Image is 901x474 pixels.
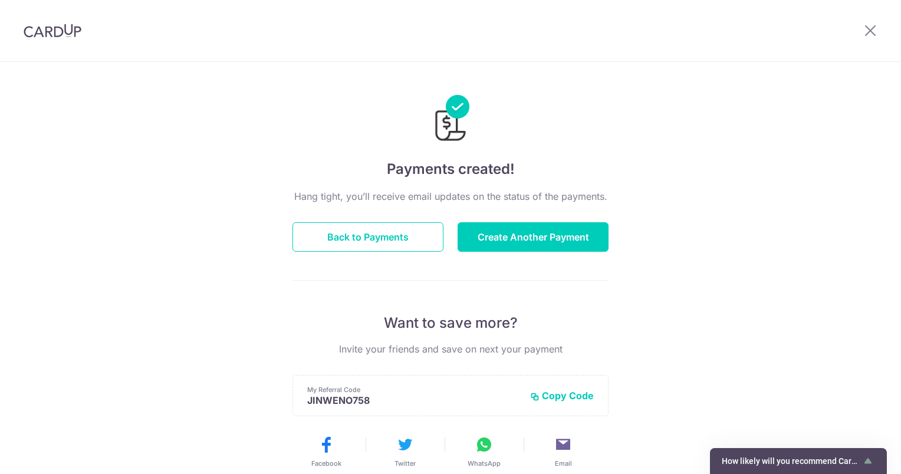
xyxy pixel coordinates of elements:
button: Email [528,435,598,468]
span: Email [555,459,572,468]
button: Facebook [291,435,361,468]
p: Want to save more? [292,314,609,333]
h4: Payments created! [292,159,609,180]
span: Twitter [394,459,416,468]
p: My Referral Code [307,385,521,394]
p: JINWENO758 [307,394,521,406]
button: Create Another Payment [458,222,609,252]
p: Invite your friends and save on next your payment [292,342,609,356]
img: CardUp [24,24,81,38]
img: Payments [432,95,469,144]
p: Hang tight, you’ll receive email updates on the status of the payments. [292,189,609,203]
button: Twitter [370,435,440,468]
button: Back to Payments [292,222,443,252]
button: Show survey - How likely will you recommend CardUp to a friend? [722,454,875,468]
span: How likely will you recommend CardUp to a friend? [722,456,861,466]
button: WhatsApp [449,435,519,468]
span: WhatsApp [468,459,501,468]
button: Copy Code [530,390,594,401]
span: Facebook [311,459,341,468]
